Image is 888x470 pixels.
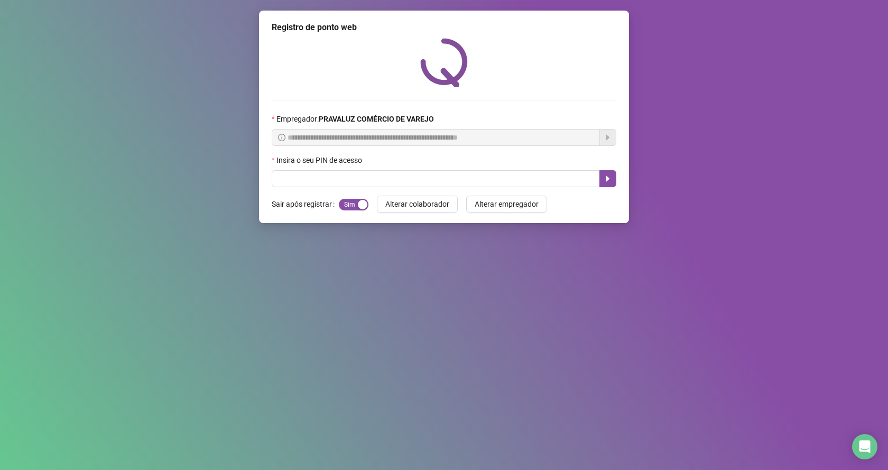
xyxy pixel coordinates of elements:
[276,113,434,125] span: Empregador :
[272,154,369,166] label: Insira o seu PIN de acesso
[475,198,539,210] span: Alterar empregador
[272,21,616,34] div: Registro de ponto web
[272,196,339,213] label: Sair após registrar
[852,434,877,459] div: Open Intercom Messenger
[420,38,468,87] img: QRPoint
[319,115,434,123] strong: PRAVALUZ COMÉRCIO DE VAREJO
[466,196,547,213] button: Alterar empregador
[278,134,285,141] span: info-circle
[604,174,612,183] span: caret-right
[385,198,449,210] span: Alterar colaborador
[377,196,458,213] button: Alterar colaborador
